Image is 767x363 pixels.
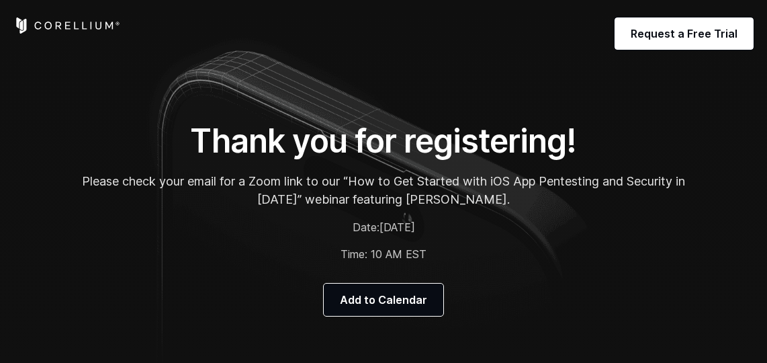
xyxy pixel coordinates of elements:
[379,220,415,234] span: [DATE]
[631,26,737,42] span: Request a Free Trial
[81,219,686,235] p: Date:
[81,121,686,161] h1: Thank you for registering!
[324,284,443,316] a: Add to Calendar
[615,17,754,50] a: Request a Free Trial
[81,172,686,208] p: Please check your email for a Zoom link to our “How to Get Started with iOS App Pentesting and Se...
[13,17,120,34] a: Corellium Home
[340,292,427,308] span: Add to Calendar
[81,246,686,262] p: Time: 10 AM EST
